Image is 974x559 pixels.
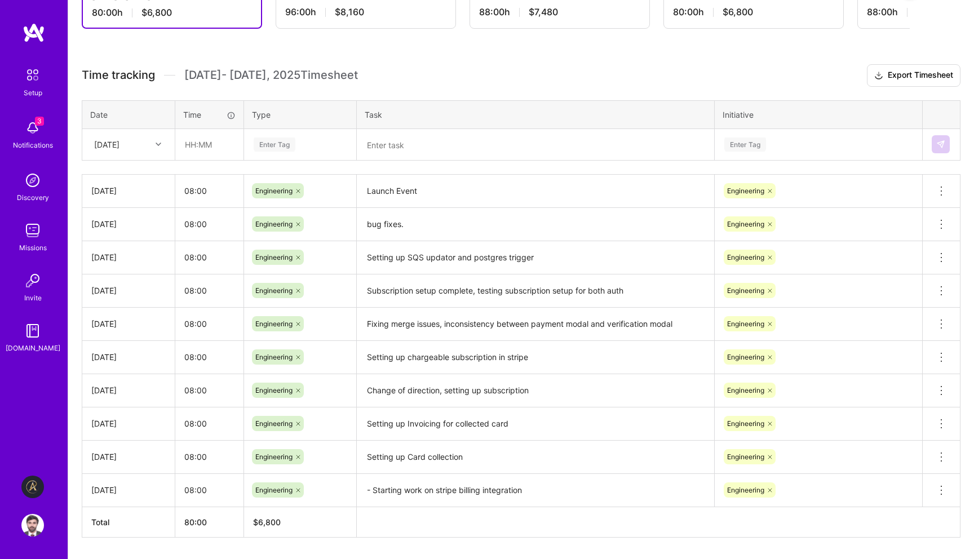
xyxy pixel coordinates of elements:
img: setup [21,63,45,87]
input: HH:MM [175,309,243,339]
div: Discovery [17,192,49,203]
th: Date [82,100,175,128]
div: [DATE] [91,384,166,396]
span: Engineering [255,320,293,328]
textarea: Setting up Invoicing for collected card [358,409,713,440]
span: $ 6,800 [253,517,281,527]
div: 80:00 h [92,7,252,19]
div: [DATE] [91,318,166,330]
span: Engineering [727,452,764,461]
div: 80:00 h [673,6,834,18]
span: Engineering [727,386,764,394]
th: Task [357,100,715,128]
div: Missions [19,242,47,254]
img: guide book [21,320,44,342]
textarea: Subscription setup complete, testing subscription setup for both auth [358,276,713,307]
div: 96:00 h [285,6,446,18]
span: Engineering [255,187,293,195]
span: Engineering [255,253,293,261]
div: 88:00 h [479,6,640,18]
span: Engineering [727,253,764,261]
span: Time tracking [82,68,155,82]
span: Engineering [727,486,764,494]
img: Aldea: Transforming Behavior Change Through AI-Driven Coaching [21,476,44,498]
div: [DATE] [91,484,166,496]
input: HH:MM [175,242,243,272]
textarea: - Starting work on stripe billing integration [358,475,713,506]
textarea: Setting up SQS updator and postgres trigger [358,242,713,273]
button: Export Timesheet [867,64,960,87]
img: User Avatar [21,514,44,536]
span: Engineering [255,452,293,461]
input: HH:MM [175,276,243,305]
span: Engineering [255,386,293,394]
img: logo [23,23,45,43]
img: Submit [936,140,945,149]
input: HH:MM [175,209,243,239]
div: Initiative [723,109,914,121]
span: $6,800 [723,6,753,18]
div: [DATE] [91,285,166,296]
input: HH:MM [175,475,243,505]
input: HH:MM [175,375,243,405]
input: HH:MM [175,409,243,438]
img: Invite [21,269,44,292]
div: Enter Tag [724,136,766,153]
textarea: Change of direction, setting up subscription [358,375,713,406]
span: 3 [35,117,44,126]
span: Engineering [727,419,764,428]
input: HH:MM [175,176,243,206]
span: $6,800 [141,7,172,19]
span: $8,160 [335,6,364,18]
span: Engineering [255,220,293,228]
textarea: Setting up Card collection [358,442,713,473]
a: Aldea: Transforming Behavior Change Through AI-Driven Coaching [19,476,47,498]
div: [DATE] [91,351,166,363]
textarea: Setting up chargeable subscription in stripe [358,342,713,373]
span: Engineering [727,187,764,195]
span: Engineering [727,320,764,328]
i: icon Chevron [156,141,161,147]
div: [DATE] [94,139,119,150]
span: Engineering [727,220,764,228]
a: User Avatar [19,514,47,536]
div: [DATE] [91,451,166,463]
div: Enter Tag [254,136,295,153]
th: 80:00 [175,507,244,537]
div: [DATE] [91,251,166,263]
span: [DATE] - [DATE] , 2025 Timesheet [184,68,358,82]
div: Setup [24,87,42,99]
div: [DATE] [91,185,166,197]
th: Total [82,507,175,537]
span: $7,480 [529,6,558,18]
i: icon Download [874,70,883,82]
img: discovery [21,169,44,192]
div: [DATE] [91,218,166,230]
span: Engineering [255,286,293,295]
input: HH:MM [175,442,243,472]
span: Engineering [727,353,764,361]
div: Notifications [13,139,53,151]
input: HH:MM [176,130,243,159]
input: HH:MM [175,342,243,372]
div: Invite [24,292,42,304]
span: Engineering [255,486,293,494]
img: teamwork [21,219,44,242]
textarea: Launch Event [358,176,713,207]
div: [DOMAIN_NAME] [6,342,60,354]
textarea: bug fixes. [358,209,713,240]
img: bell [21,117,44,139]
div: [DATE] [91,418,166,429]
th: Type [244,100,357,128]
textarea: Fixing merge issues, inconsistency between payment modal and verification modal [358,309,713,340]
div: Time [183,109,236,121]
span: Engineering [255,353,293,361]
span: Engineering [255,419,293,428]
span: Engineering [727,286,764,295]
